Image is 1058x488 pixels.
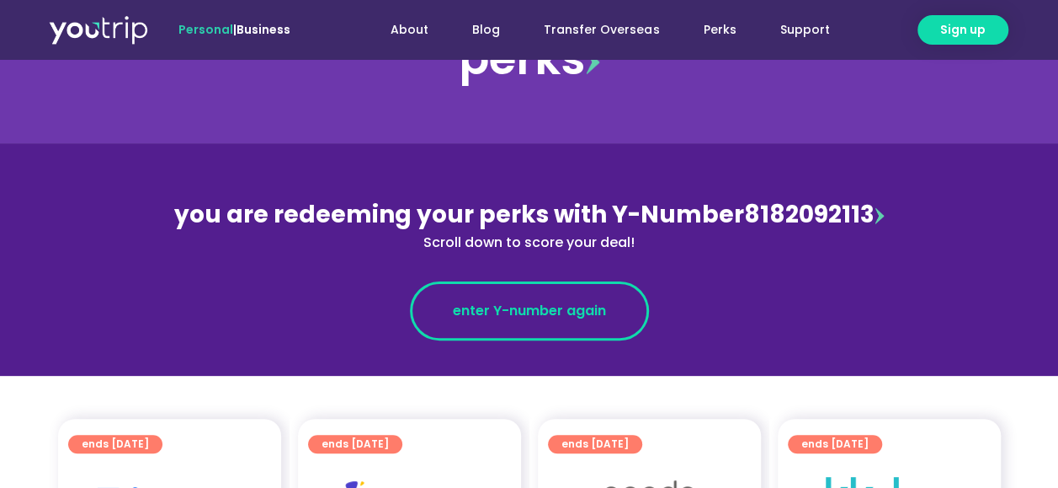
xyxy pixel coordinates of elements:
[308,435,402,453] a: ends [DATE]
[548,435,642,453] a: ends [DATE]
[237,21,290,38] a: Business
[561,435,629,453] span: ends [DATE]
[788,435,882,453] a: ends [DATE]
[68,435,162,453] a: ends [DATE]
[522,14,681,46] a: Transfer Overseas
[174,198,744,231] span: you are redeeming your perks with Y-Number
[322,435,389,453] span: ends [DATE]
[369,14,450,46] a: About
[453,301,606,321] span: enter Y-number again
[917,15,1008,45] a: Sign up
[164,233,895,253] div: Scroll down to score your deal!
[336,14,851,46] nav: Menu
[450,14,522,46] a: Blog
[178,21,233,38] span: Personal
[801,435,869,453] span: ends [DATE]
[410,282,649,341] a: enter Y-number again
[940,21,986,39] span: Sign up
[178,21,290,38] span: |
[82,435,149,453] span: ends [DATE]
[164,197,895,253] div: 8182092113
[758,14,851,46] a: Support
[681,14,758,46] a: Perks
